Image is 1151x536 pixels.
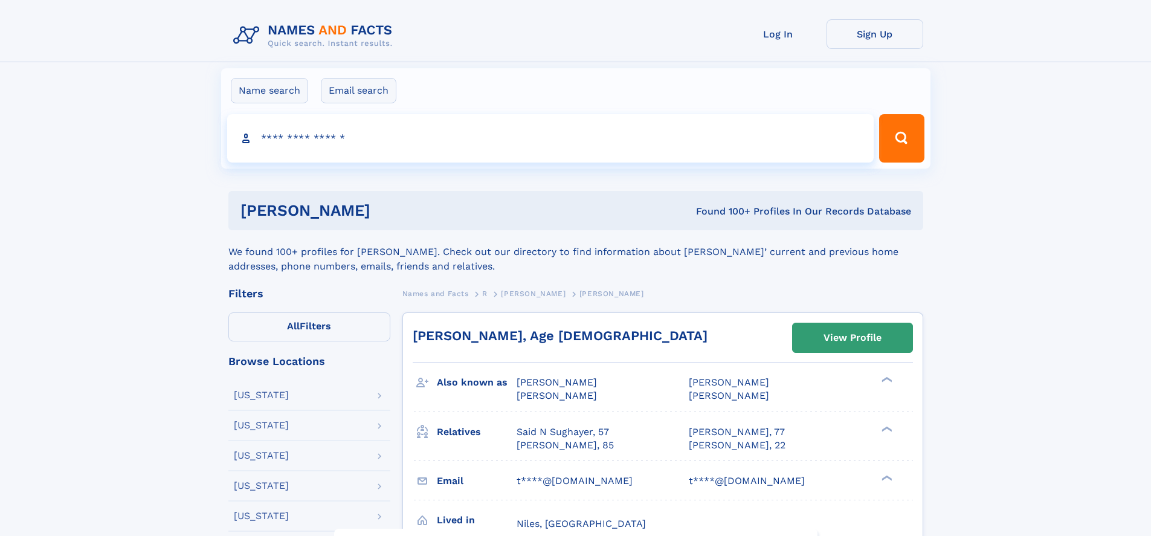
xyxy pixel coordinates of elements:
[517,376,597,388] span: [PERSON_NAME]
[730,19,827,49] a: Log In
[437,422,517,442] h3: Relatives
[228,19,402,52] img: Logo Names and Facts
[228,312,390,341] label: Filters
[287,320,300,332] span: All
[501,286,566,301] a: [PERSON_NAME]
[517,518,646,529] span: Niles, [GEOGRAPHIC_DATA]
[321,78,396,103] label: Email search
[437,510,517,531] h3: Lived in
[228,230,923,274] div: We found 100+ profiles for [PERSON_NAME]. Check out our directory to find information about [PERS...
[579,289,644,298] span: [PERSON_NAME]
[689,390,769,401] span: [PERSON_NAME]
[234,421,289,430] div: [US_STATE]
[228,288,390,299] div: Filters
[482,289,488,298] span: R
[879,474,893,482] div: ❯
[234,511,289,521] div: [US_STATE]
[879,425,893,433] div: ❯
[517,390,597,401] span: [PERSON_NAME]
[827,19,923,49] a: Sign Up
[234,390,289,400] div: [US_STATE]
[234,451,289,460] div: [US_STATE]
[234,481,289,491] div: [US_STATE]
[689,425,785,439] a: [PERSON_NAME], 77
[517,439,614,452] a: [PERSON_NAME], 85
[437,471,517,491] h3: Email
[793,323,912,352] a: View Profile
[227,114,874,163] input: search input
[228,356,390,367] div: Browse Locations
[437,372,517,393] h3: Also known as
[240,203,534,218] h1: [PERSON_NAME]
[413,328,708,343] a: [PERSON_NAME], Age [DEMOGRAPHIC_DATA]
[482,286,488,301] a: R
[689,439,785,452] a: [PERSON_NAME], 22
[879,114,924,163] button: Search Button
[689,376,769,388] span: [PERSON_NAME]
[402,286,469,301] a: Names and Facts
[879,376,893,384] div: ❯
[533,205,911,218] div: Found 100+ Profiles In Our Records Database
[824,324,882,352] div: View Profile
[501,289,566,298] span: [PERSON_NAME]
[517,425,609,439] a: Said N Sughayer, 57
[231,78,308,103] label: Name search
